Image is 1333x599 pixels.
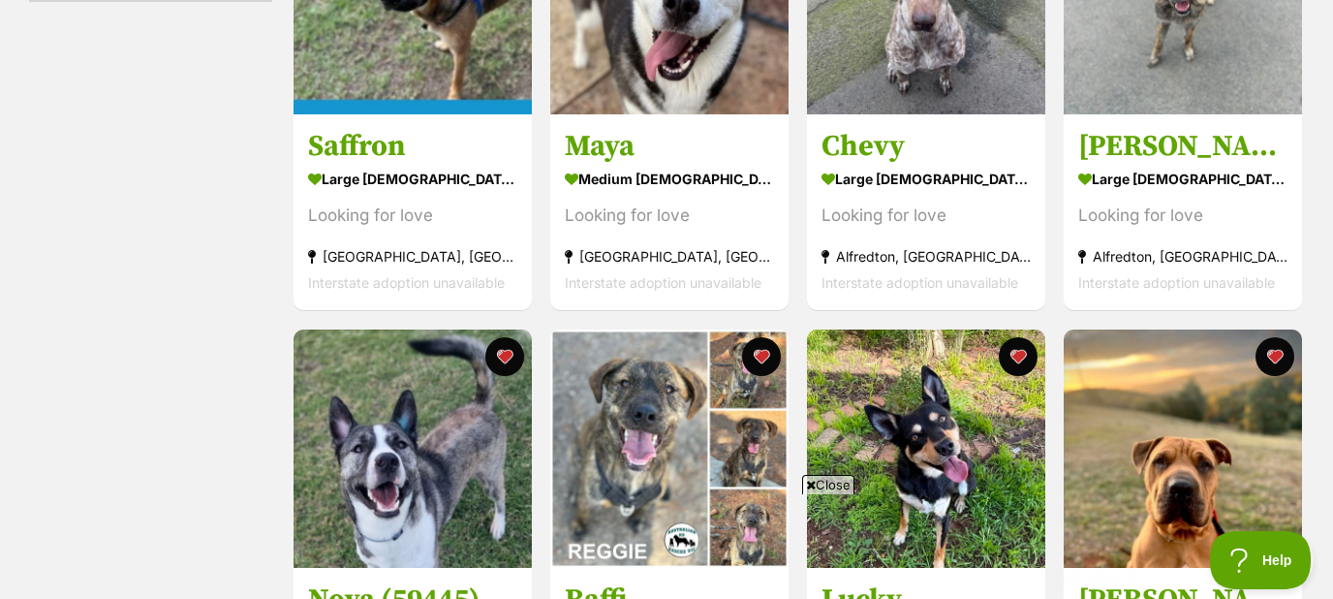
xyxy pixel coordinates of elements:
[1078,275,1275,292] span: Interstate adoption unavailable
[308,129,517,166] h3: Saffron
[197,502,1136,589] iframe: Advertisement
[807,330,1045,568] img: Lucky
[485,337,524,376] button: favourite
[294,330,532,568] img: Nova (59445)
[565,244,774,270] div: [GEOGRAPHIC_DATA], [GEOGRAPHIC_DATA]
[565,204,774,230] div: Looking for love
[821,244,1031,270] div: Alfredton, [GEOGRAPHIC_DATA]
[550,114,789,311] a: Maya medium [DEMOGRAPHIC_DATA] Dog Looking for love [GEOGRAPHIC_DATA], [GEOGRAPHIC_DATA] Intersta...
[999,337,1038,376] button: favourite
[308,166,517,194] div: large [DEMOGRAPHIC_DATA] Dog
[1078,166,1287,194] div: large [DEMOGRAPHIC_DATA] Dog
[308,275,505,292] span: Interstate adoption unavailable
[1255,337,1294,376] button: favourite
[821,275,1018,292] span: Interstate adoption unavailable
[1078,244,1287,270] div: Alfredton, [GEOGRAPHIC_DATA]
[1078,204,1287,230] div: Looking for love
[821,204,1031,230] div: Looking for love
[1064,114,1302,311] a: [PERSON_NAME] large [DEMOGRAPHIC_DATA] Dog Looking for love Alfredton, [GEOGRAPHIC_DATA] Intersta...
[1210,531,1314,589] iframe: Help Scout Beacon - Open
[550,330,789,568] img: Raffi
[742,337,781,376] button: favourite
[807,114,1045,311] a: Chevy large [DEMOGRAPHIC_DATA] Dog Looking for love Alfredton, [GEOGRAPHIC_DATA] Interstate adopt...
[821,166,1031,194] div: large [DEMOGRAPHIC_DATA] Dog
[1078,129,1287,166] h3: [PERSON_NAME]
[308,204,517,230] div: Looking for love
[565,166,774,194] div: medium [DEMOGRAPHIC_DATA] Dog
[294,114,532,311] a: Saffron large [DEMOGRAPHIC_DATA] Dog Looking for love [GEOGRAPHIC_DATA], [GEOGRAPHIC_DATA] Inters...
[802,475,854,494] span: Close
[1064,330,1302,568] img: Gary
[565,129,774,166] h3: Maya
[308,244,517,270] div: [GEOGRAPHIC_DATA], [GEOGRAPHIC_DATA]
[565,275,761,292] span: Interstate adoption unavailable
[821,129,1031,166] h3: Chevy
